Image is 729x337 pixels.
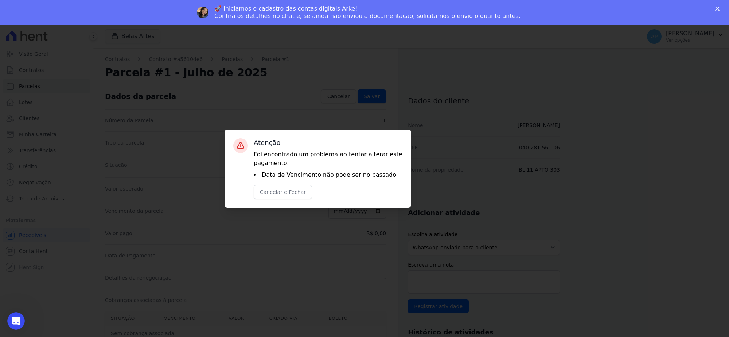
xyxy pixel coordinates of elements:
h3: Foi encontrado um problema ao tentar alterar este pagamento. [254,150,402,168]
div: Fechar [715,7,722,11]
img: Profile image for Adriane [197,7,208,18]
li: Data de Vencimento não pode ser no passado [254,171,402,179]
div: 🚀 Iniciamos o cadastro das contas digitais Arke! Confira os detalhes no chat e, se ainda não envi... [214,5,521,20]
button: Cancelar e Fechar [254,185,312,199]
h2: Atenção [254,138,402,147]
iframe: Intercom live chat [7,312,25,330]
